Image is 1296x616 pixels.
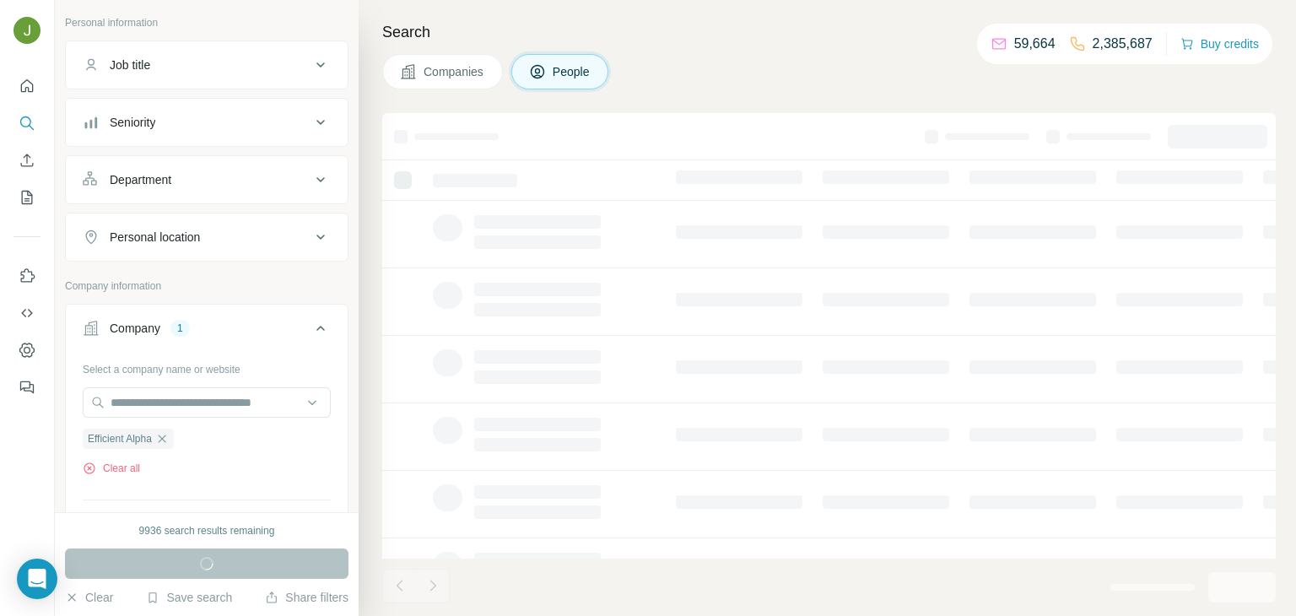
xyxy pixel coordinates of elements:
div: Job title [110,57,150,73]
button: Use Surfe API [13,298,40,328]
p: 2,385,687 [1093,34,1153,54]
button: Clear all [83,461,140,476]
button: Share filters [265,589,348,606]
div: Open Intercom Messenger [17,559,57,599]
div: 9936 search results remaining [139,523,275,538]
div: Select a company name or website [83,355,331,377]
button: Buy credits [1180,32,1259,56]
p: Personal information [65,15,348,30]
button: Company1 [66,308,348,355]
button: Quick start [13,71,40,101]
div: Department [110,171,171,188]
h4: Search [382,20,1276,44]
button: Feedback [13,372,40,403]
p: Company information [65,278,348,294]
button: Job title [66,45,348,85]
button: Department [66,159,348,200]
span: Companies [424,63,485,80]
button: Clear [65,589,113,606]
button: Enrich CSV [13,145,40,176]
span: People [553,63,591,80]
div: Company [110,320,160,337]
button: Search [13,108,40,138]
p: 59,664 [1014,34,1056,54]
button: Save search [146,589,232,606]
button: My lists [13,182,40,213]
button: Use Surfe on LinkedIn [13,261,40,291]
div: Seniority [110,114,155,131]
span: Efficient Alpha [88,431,152,446]
img: Avatar [13,17,40,44]
button: Seniority [66,102,348,143]
div: 1 [170,321,190,336]
div: Personal location [110,229,200,246]
button: Personal location [66,217,348,257]
button: Dashboard [13,335,40,365]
